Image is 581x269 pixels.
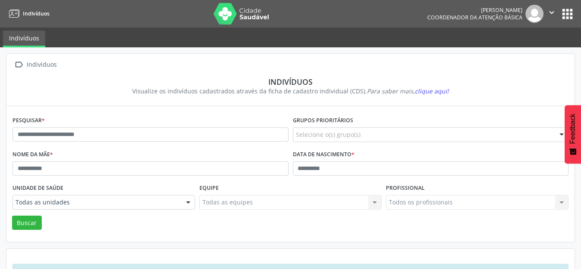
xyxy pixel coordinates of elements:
div: Visualize os indivíduos cadastrados através da ficha de cadastro individual (CDS). [19,87,562,96]
label: Nome da mãe [12,148,53,161]
span: Todas as unidades [16,198,177,207]
i:  [12,59,25,71]
span: Indivíduos [23,10,50,17]
span: Coordenador da Atenção Básica [427,14,522,21]
span: Selecione o(s) grupo(s) [296,130,360,139]
label: Unidade de saúde [12,182,63,195]
a: Indivíduos [3,31,45,47]
label: Data de nascimento [293,148,354,161]
div: [PERSON_NAME] [427,6,522,14]
a:  Indivíduos [12,59,58,71]
button:  [544,5,560,23]
i:  [547,8,556,17]
button: Buscar [12,216,42,230]
label: Profissional [386,182,425,195]
img: img [525,5,544,23]
div: Indivíduos [25,59,58,71]
label: Equipe [199,182,219,195]
div: Indivíduos [19,77,562,87]
label: Grupos prioritários [293,114,353,127]
label: Pesquisar [12,114,45,127]
button: apps [560,6,575,22]
button: Feedback - Mostrar pesquisa [565,105,581,164]
i: Para saber mais, [367,87,449,95]
span: clique aqui! [415,87,449,95]
span: Feedback [569,114,577,144]
a: Indivíduos [6,6,50,21]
